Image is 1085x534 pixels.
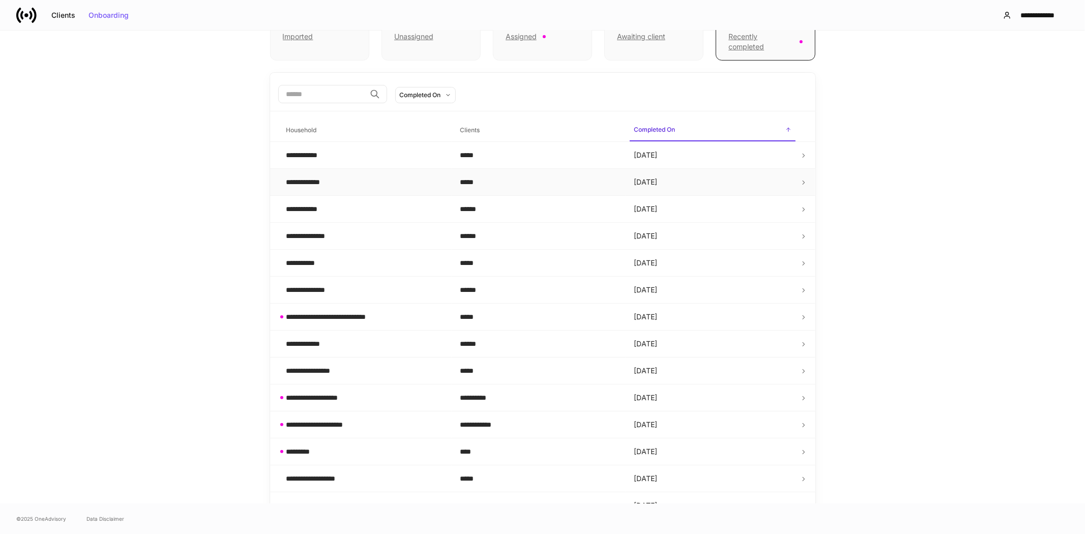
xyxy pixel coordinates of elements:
[506,32,537,42] div: Assigned
[270,5,369,61] div: Imported
[283,32,313,42] div: Imported
[626,142,800,169] td: [DATE]
[626,223,800,250] td: [DATE]
[630,120,796,141] span: Completed On
[45,7,82,23] button: Clients
[493,5,592,61] div: Assigned
[16,515,66,523] span: © 2025 OneAdvisory
[626,331,800,358] td: [DATE]
[89,12,129,19] div: Onboarding
[395,87,456,103] button: Completed On
[282,120,448,141] span: Household
[626,169,800,196] td: [DATE]
[626,492,800,519] td: [DATE]
[626,465,800,492] td: [DATE]
[634,125,675,134] h6: Completed On
[626,196,800,223] td: [DATE]
[716,5,815,61] div: Recently completed
[400,90,441,100] div: Completed On
[728,32,793,52] div: Recently completed
[626,411,800,438] td: [DATE]
[626,304,800,331] td: [DATE]
[626,277,800,304] td: [DATE]
[626,384,800,411] td: [DATE]
[82,7,135,23] button: Onboarding
[626,250,800,277] td: [DATE]
[394,32,433,42] div: Unassigned
[626,438,800,465] td: [DATE]
[286,125,317,135] h6: Household
[456,120,622,141] span: Clients
[604,5,703,61] div: Awaiting client
[382,5,481,61] div: Unassigned
[51,12,75,19] div: Clients
[617,32,665,42] div: Awaiting client
[460,125,480,135] h6: Clients
[626,358,800,384] td: [DATE]
[86,515,124,523] a: Data Disclaimer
